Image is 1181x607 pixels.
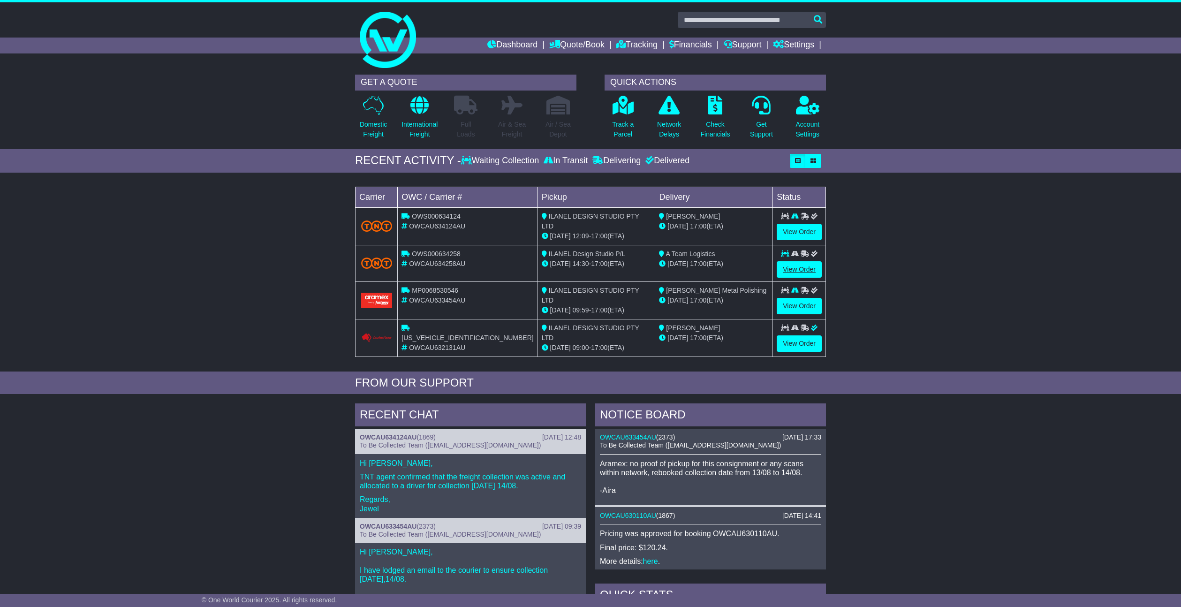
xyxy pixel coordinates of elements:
div: [DATE] 09:39 [542,523,581,531]
div: FROM OUR SUPPORT [355,376,826,390]
a: NetworkDelays [657,95,681,144]
span: OWCAU634258AU [409,260,465,267]
td: Carrier [356,187,398,207]
span: 1867 [659,512,673,519]
div: (ETA) [659,221,769,231]
p: Check Financials [701,120,730,139]
div: - (ETA) [542,259,651,269]
p: Pricing was approved for booking OWCAU630110AU. [600,529,821,538]
span: [DATE] [667,222,688,230]
span: OWS000634258 [412,250,461,258]
span: 17:00 [591,344,607,351]
img: Couriers_Please.png [361,333,392,343]
a: View Order [777,261,822,278]
a: Settings [773,38,814,53]
div: NOTICE BOARD [595,403,826,429]
span: [PERSON_NAME] Metal Polishing [666,287,766,294]
div: RECENT CHAT [355,403,586,429]
span: A Team Logistics [666,250,715,258]
p: Network Delays [657,120,681,139]
span: MP0068530546 [412,287,458,294]
span: ILANEL DESIGN STUDIO PTY LTD [542,212,639,230]
a: InternationalFreight [401,95,438,144]
p: Account Settings [796,120,820,139]
p: Full Loads [454,120,477,139]
p: More details: . [600,557,821,566]
a: View Order [777,224,822,240]
img: TNT_Domestic.png [361,258,392,269]
p: Track a Parcel [612,120,634,139]
a: View Order [777,298,822,314]
div: - (ETA) [542,231,651,241]
span: 17:00 [690,296,706,304]
span: 14:30 [573,260,589,267]
a: Dashboard [487,38,538,53]
p: Aramex: no proof of pickup for this consignment or any scans within network, rebooked collection ... [600,459,821,495]
p: Air / Sea Depot [545,120,571,139]
span: [DATE] [550,306,571,314]
span: 17:00 [591,232,607,240]
a: Track aParcel [612,95,634,144]
div: ( ) [360,433,581,441]
p: Air & Sea Freight [498,120,526,139]
span: 12:09 [573,232,589,240]
span: [DATE] [550,232,571,240]
a: GetSupport [749,95,773,144]
a: here [643,557,658,565]
span: 17:00 [690,222,706,230]
a: Financials [669,38,712,53]
a: CheckFinancials [700,95,731,144]
span: 1869 [419,433,433,441]
a: AccountSettings [795,95,820,144]
div: Delivering [590,156,643,166]
div: ( ) [360,523,581,531]
span: 17:00 [591,260,607,267]
p: Final price: $120.24. [600,543,821,552]
a: Tracking [616,38,658,53]
span: 2373 [419,523,433,530]
span: [PERSON_NAME] [666,324,720,332]
a: View Order [777,335,822,352]
a: OWCAU633454AU [600,433,656,441]
td: OWC / Carrier # [398,187,538,207]
img: Aramex.png [361,293,392,308]
span: 2373 [659,433,673,441]
a: Quote/Book [549,38,605,53]
span: OWS000634124 [412,212,461,220]
a: DomesticFreight [359,95,387,144]
p: Domestic Freight [360,120,387,139]
span: To Be Collected Team ([EMAIL_ADDRESS][DOMAIN_NAME]) [600,441,781,449]
div: GET A QUOTE [355,75,576,91]
div: ( ) [600,512,821,520]
div: (ETA) [659,259,769,269]
span: 09:00 [573,344,589,351]
div: [DATE] 17:33 [782,433,821,441]
div: In Transit [541,156,590,166]
div: (ETA) [659,296,769,305]
div: [DATE] 12:48 [542,433,581,441]
div: [DATE] 14:41 [782,512,821,520]
span: [DATE] [667,334,688,341]
span: 17:00 [690,334,706,341]
p: TNT agent confirmed that the freight collection was active and allocated to a driver for collecti... [360,472,581,490]
td: Delivery [655,187,773,207]
span: © One World Courier 2025. All rights reserved. [202,596,337,604]
span: To Be Collected Team ([EMAIL_ADDRESS][DOMAIN_NAME]) [360,531,541,538]
span: ILANEL DESIGN STUDIO PTY LTD [542,324,639,341]
span: [PERSON_NAME] [666,212,720,220]
div: - (ETA) [542,305,651,315]
span: [DATE] [550,344,571,351]
div: Delivered [643,156,689,166]
p: Regards, Jewel [360,495,581,513]
a: OWCAU634124AU [360,433,416,441]
span: [DATE] [667,260,688,267]
div: QUICK ACTIONS [605,75,826,91]
span: OWCAU634124AU [409,222,465,230]
span: OWCAU633454AU [409,296,465,304]
span: [DATE] [550,260,571,267]
td: Pickup [538,187,655,207]
p: Hi [PERSON_NAME], [360,459,581,468]
p: International Freight [401,120,438,139]
div: Waiting Collection [461,156,541,166]
span: [DATE] [667,296,688,304]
